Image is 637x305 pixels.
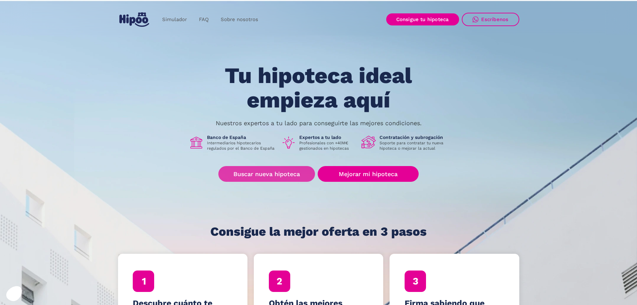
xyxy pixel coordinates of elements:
p: Soporte para contratar tu nueva hipoteca o mejorar la actual [380,140,448,151]
a: Simulador [156,13,193,26]
a: Consigue tu hipoteca [386,13,459,25]
h1: Contratación y subrogación [380,134,448,140]
a: Escríbenos [462,13,519,26]
div: Escríbenos [481,16,509,22]
p: Nuestros expertos a tu lado para conseguirte las mejores condiciones. [216,121,422,126]
a: FAQ [193,13,215,26]
a: Sobre nosotros [215,13,264,26]
a: Buscar nueva hipoteca [218,166,315,182]
p: Intermediarios hipotecarios regulados por el Banco de España [207,140,276,151]
h1: Expertos a tu lado [299,134,356,140]
a: Mejorar mi hipoteca [318,166,418,182]
h1: Tu hipoteca ideal empieza aquí [192,64,445,112]
a: home [118,10,151,29]
h1: Consigue la mejor oferta en 3 pasos [210,225,427,238]
h1: Banco de España [207,134,276,140]
p: Profesionales con +40M€ gestionados en hipotecas [299,140,356,151]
